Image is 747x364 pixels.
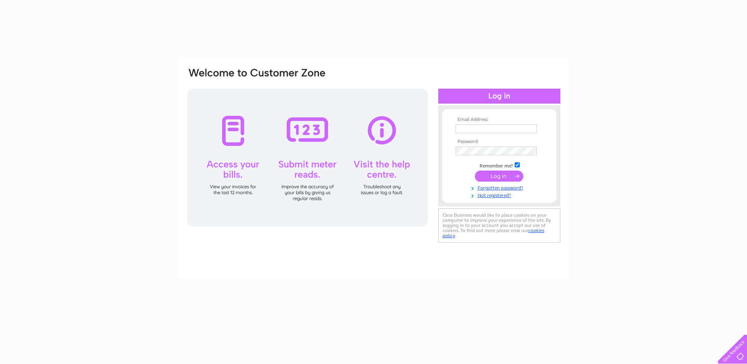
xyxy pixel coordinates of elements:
[475,171,523,182] input: Submit
[443,228,544,238] a: cookies policy
[454,117,545,123] th: Email Address:
[454,139,545,145] th: Password:
[438,208,560,243] div: Clear Business would like to place cookies on your computer to improve your experience of the sit...
[454,161,545,169] td: Remember me?
[456,184,545,191] a: Forgotten password?
[456,191,545,199] a: Not registered?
